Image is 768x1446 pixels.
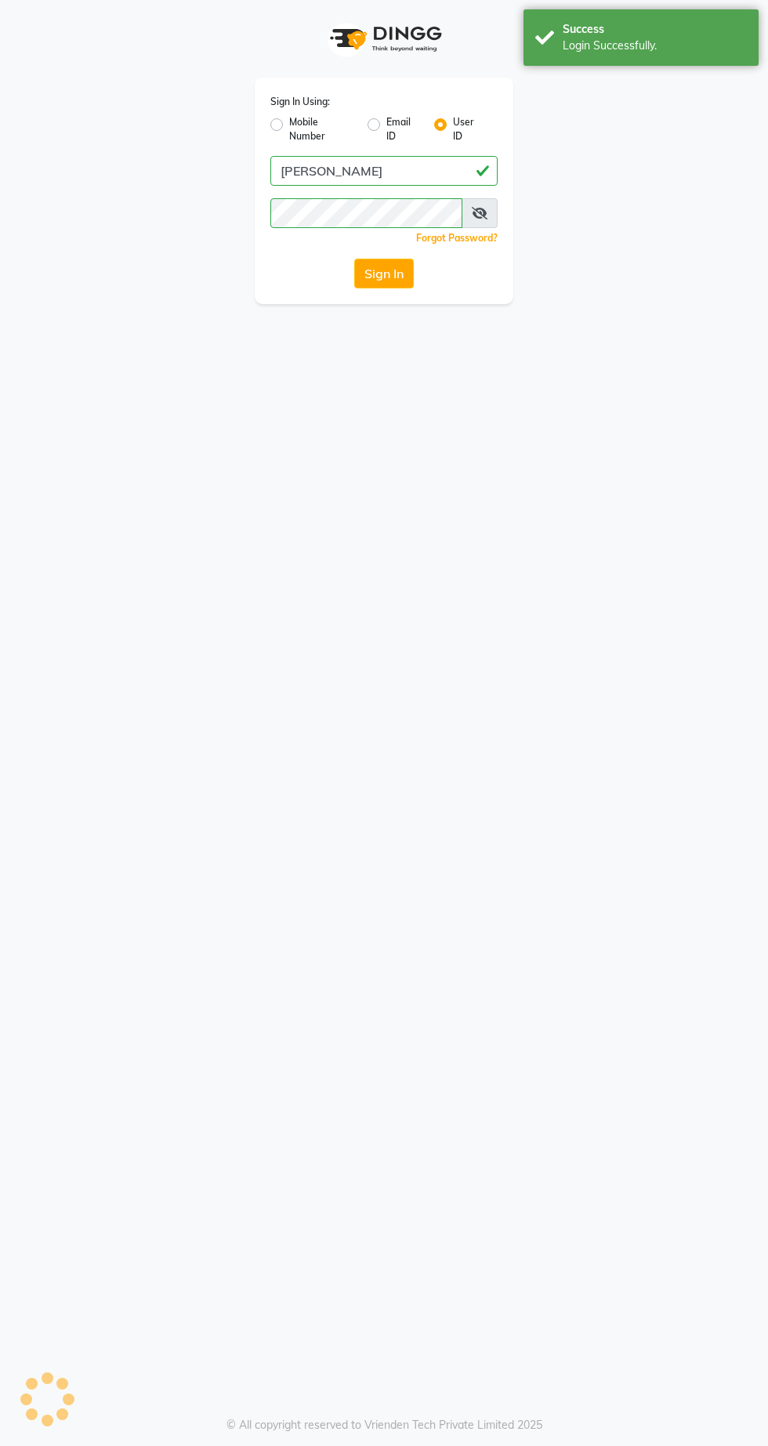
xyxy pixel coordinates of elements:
[270,198,462,228] input: Username
[563,21,747,38] div: Success
[270,95,330,109] label: Sign In Using:
[386,115,422,143] label: Email ID
[321,16,447,62] img: logo1.svg
[289,115,355,143] label: Mobile Number
[354,259,414,288] button: Sign In
[453,115,485,143] label: User ID
[416,232,498,244] a: Forgot Password?
[270,156,498,186] input: Username
[563,38,747,54] div: Login Successfully.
